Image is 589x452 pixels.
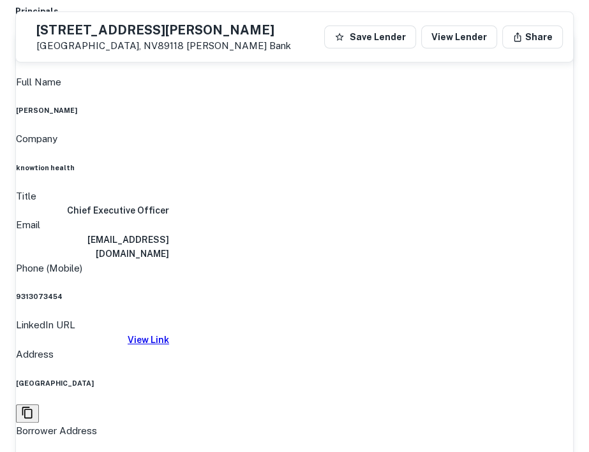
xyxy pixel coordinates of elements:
button: Share [502,26,563,48]
p: Email [16,217,573,233]
h6: 9313073454 [16,291,573,302]
p: LinkedIn URL [16,317,573,333]
p: Title [16,189,573,204]
h6: View Link [16,333,169,347]
h6: [PERSON_NAME] [16,105,573,115]
button: Copy Address [16,404,39,423]
button: Save Lender [324,26,416,48]
p: Address [16,347,573,362]
p: Phone (Mobile) [16,261,82,276]
h5: Principals [15,5,574,18]
a: View Lender [421,26,497,48]
h6: [GEOGRAPHIC_DATA] [16,378,573,388]
p: Company [16,131,573,147]
iframe: Chat Widget [525,350,589,411]
a: View Link [16,333,573,347]
p: Borrower Address [16,423,573,439]
h6: knowtion health [16,163,573,173]
p: [GEOGRAPHIC_DATA], NV89118 [36,40,291,52]
h6: Chief Executive Officer [16,203,169,217]
a: [PERSON_NAME] Bank [186,40,291,51]
p: Full Name [16,75,573,90]
h5: [STREET_ADDRESS][PERSON_NAME] [36,24,291,36]
h6: [EMAIL_ADDRESS][DOMAIN_NAME] [16,233,169,261]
